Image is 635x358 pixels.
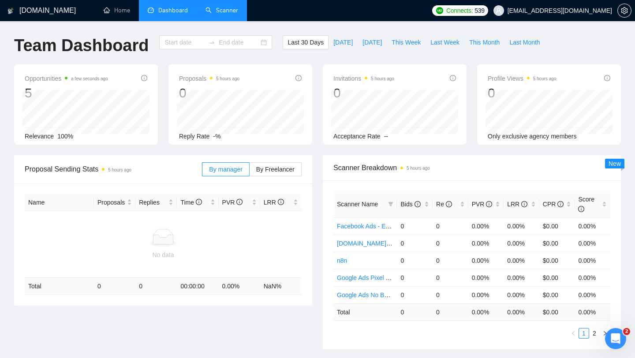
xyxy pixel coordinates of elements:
[104,7,130,14] a: homeHome
[337,223,423,230] a: Facebook Ads - Exact Phrasing
[504,252,539,269] td: 0.00%
[139,198,167,207] span: Replies
[433,252,468,269] td: 0
[618,7,631,14] span: setting
[468,303,504,321] td: 0.00 %
[430,37,459,47] span: Last Week
[521,201,527,207] span: info-circle
[400,201,420,208] span: Bids
[216,76,239,81] time: 5 hours ago
[333,85,394,101] div: 0
[25,194,94,211] th: Name
[236,199,243,205] span: info-circle
[488,133,577,140] span: Only exclusive agency members
[474,6,484,15] span: 539
[469,37,500,47] span: This Month
[397,252,433,269] td: 0
[260,278,302,295] td: NaN %
[333,73,394,84] span: Invitations
[464,35,504,49] button: This Month
[397,217,433,235] td: 0
[371,76,394,81] time: 5 hours ago
[57,133,73,140] span: 100%
[329,35,358,49] button: [DATE]
[504,35,545,49] button: Last Month
[158,7,188,14] span: Dashboard
[533,76,557,81] time: 5 hours ago
[278,199,284,205] span: info-circle
[333,162,610,173] span: Scanner Breakdown
[433,217,468,235] td: 0
[177,278,218,295] td: 00:00:00
[7,4,14,18] img: logo
[333,37,353,47] span: [DATE]
[579,328,589,339] li: 1
[468,235,504,252] td: 0.00%
[468,217,504,235] td: 0.00%
[337,201,378,208] span: Scanner Name
[388,201,393,207] span: filter
[488,73,557,84] span: Profile Views
[426,35,464,49] button: Last Week
[164,37,205,47] input: Start date
[509,37,540,47] span: Last Month
[617,4,631,18] button: setting
[28,250,298,260] div: No data
[205,7,238,14] a: searchScanner
[25,85,108,101] div: 5
[25,73,108,84] span: Opportunities
[504,217,539,235] td: 0.00%
[609,160,621,167] span: New
[539,286,575,303] td: $0.00
[337,240,479,247] a: [DOMAIN_NAME] & other tools - [PERSON_NAME]
[496,7,502,14] span: user
[539,269,575,286] td: $0.00
[504,235,539,252] td: 0.00%
[602,331,608,336] span: right
[605,328,626,349] iframe: Intercom live chat
[617,7,631,14] a: setting
[97,198,125,207] span: Proposals
[25,133,54,140] span: Relevance
[397,286,433,303] td: 0
[219,278,260,295] td: 0.00 %
[407,166,430,171] time: 5 hours ago
[358,35,387,49] button: [DATE]
[179,85,239,101] div: 0
[504,286,539,303] td: 0.00%
[568,328,579,339] li: Previous Page
[446,6,473,15] span: Connects:
[543,201,564,208] span: CPR
[264,199,284,206] span: LRR
[219,37,259,47] input: End date
[141,75,147,81] span: info-circle
[384,133,388,140] span: --
[472,201,493,208] span: PVR
[575,252,610,269] td: 0.00%
[333,133,381,140] span: Acceptance Rate
[436,201,452,208] span: Re
[568,328,579,339] button: left
[433,235,468,252] td: 0
[575,303,610,321] td: 0.00 %
[94,194,135,211] th: Proposals
[539,303,575,321] td: $ 0.00
[108,168,131,172] time: 5 hours ago
[25,164,202,175] span: Proposal Sending Stats
[468,286,504,303] td: 0.00%
[446,201,452,207] span: info-circle
[486,201,492,207] span: info-circle
[295,75,302,81] span: info-circle
[436,7,443,14] img: upwork-logo.png
[578,206,584,212] span: info-circle
[504,303,539,321] td: 0.00 %
[539,252,575,269] td: $0.00
[604,75,610,81] span: info-circle
[600,328,610,339] button: right
[397,235,433,252] td: 0
[539,217,575,235] td: $0.00
[575,286,610,303] td: 0.00%
[392,37,421,47] span: This Week
[468,252,504,269] td: 0.00%
[337,257,347,264] a: n8n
